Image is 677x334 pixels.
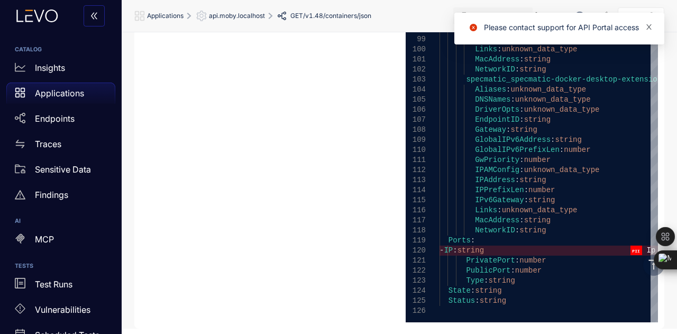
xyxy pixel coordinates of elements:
span: warning [15,189,25,200]
span: : [560,146,564,154]
p: MCP [35,234,54,244]
span: : [453,246,457,255]
div: 124 [406,286,426,296]
span: number [524,156,551,164]
span: Links [475,206,497,214]
span: Ports [449,236,471,245]
span: : [515,65,519,74]
p: Sensitive Data [35,165,91,174]
span: : [484,276,488,285]
span: : [506,85,510,94]
span: GlobalIPv6Address [475,136,551,144]
span: unknown_data_type [510,85,586,94]
div: 110 [406,145,426,155]
div: 112 [406,165,426,175]
span: IPAddress [475,176,515,184]
span: : [524,196,528,204]
span: string [519,226,546,234]
span: unknown_data_type [524,105,600,114]
span: MacAddress [475,55,519,64]
h6: TESTS [15,263,107,269]
span: : [497,206,501,214]
span: close [645,23,653,31]
span: : [510,266,515,275]
div: 100 [406,44,426,55]
span: : [515,176,519,184]
div: 118 [406,225,426,236]
span: string [519,176,546,184]
span: string [488,276,515,285]
span: string [458,246,484,255]
span: setting [196,11,209,21]
div: 120 [406,246,426,256]
div: 99 [406,34,426,44]
span: number [515,266,542,275]
div: 123 [406,276,426,286]
button: Launch API Portal [453,7,533,24]
a: Vulnerabilities [6,299,115,324]
div: 106 [406,105,426,115]
div: 117 [406,215,426,225]
span: double-left [90,12,98,21]
span: : [524,186,528,194]
span: : [515,226,519,234]
span: : [519,216,524,224]
span: : [519,55,524,64]
p: Findings [35,190,68,200]
p: Test Runs [35,279,72,289]
span: /v1.48/containers/json [303,12,371,20]
button: double-left [84,5,105,26]
span: : [506,125,510,134]
span: string [528,196,555,204]
span: : [510,95,515,104]
span: : [519,166,524,174]
span: : [519,156,524,164]
span: string [524,216,551,224]
span: MacAddress [475,216,519,224]
span: string [524,115,551,124]
span: EndpointID [475,115,519,124]
span: NetworkID [475,226,515,234]
div: 111 [406,155,426,165]
div: 105 [406,95,426,105]
span: swap [15,139,25,149]
p: Insights [35,63,65,73]
span: Applications [147,12,184,20]
span: Aliases [475,85,506,94]
div: Please contact support for API Portal access [484,21,652,34]
span: DNSNames [475,95,510,104]
span: string [475,286,501,295]
div: 126 [406,306,426,316]
span: number [519,256,546,265]
div: 119 [406,236,426,246]
a: Test Runs [6,274,115,299]
span: Status [449,296,475,305]
div: 104 [406,85,426,95]
a: Applications [6,83,115,108]
a: Sensitive Data [6,159,115,184]
span: : [515,256,519,265]
span: DriverOpts [475,105,519,114]
span: number [528,186,555,194]
h6: AI [15,218,107,224]
span: : [471,236,475,245]
span: number [564,146,590,154]
a: Insights [6,57,115,83]
a: Traces [6,133,115,159]
span: IPPrefixLen [475,186,524,194]
a: Findings [6,184,115,210]
div: 107 [406,115,426,125]
span: PublicPort [466,266,510,275]
span: api.moby.localhost [209,12,265,20]
div: 116 [406,205,426,215]
span: : [519,115,524,124]
span: : [551,136,555,144]
div: 103 [406,75,426,85]
span: Type [466,276,484,285]
div: 113 [406,175,426,185]
span: IP [444,246,453,255]
div: 121 [406,256,426,266]
a: MCP [6,229,115,255]
span: PrivatePort [466,256,515,265]
a: Endpoints [6,108,115,133]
